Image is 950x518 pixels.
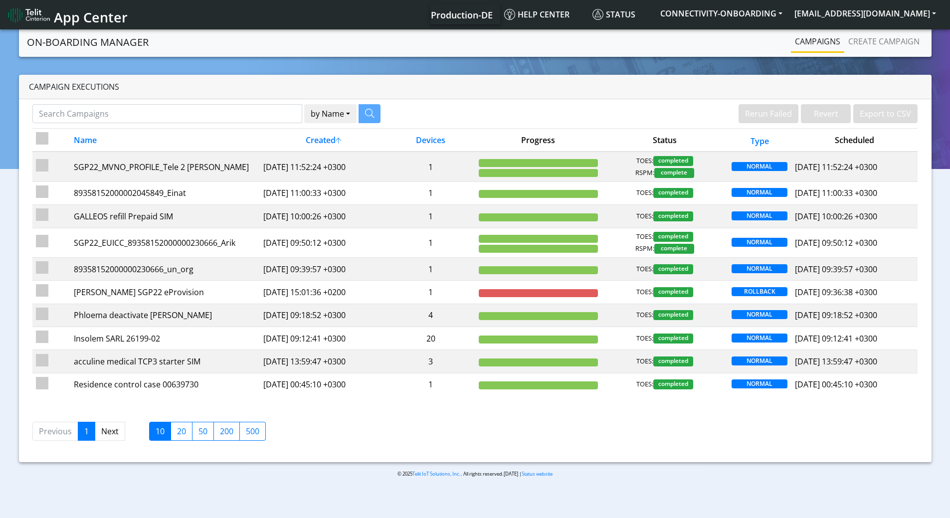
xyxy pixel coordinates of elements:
span: App Center [54,8,128,26]
td: 1 [386,152,475,181]
a: Create campaign [844,31,924,51]
img: status.svg [592,9,603,20]
span: [DATE] 10:00:26 +0300 [795,211,877,222]
span: NORMAL [732,162,787,171]
span: TOES: [636,211,653,221]
button: [EMAIL_ADDRESS][DOMAIN_NAME] [788,4,942,22]
td: [DATE] 09:12:41 +0300 [260,327,386,350]
img: logo-telit-cinterion-gw-new.png [8,7,50,23]
span: NORMAL [732,188,787,197]
td: 1 [386,281,475,304]
span: NORMAL [732,264,787,273]
td: [DATE] 09:39:57 +0300 [260,257,386,280]
input: Search Campaigns [32,104,302,123]
span: completed [653,310,693,320]
span: completed [653,211,693,221]
span: NORMAL [732,379,787,388]
div: acculine medical TCP3 starter SIM [74,355,256,367]
a: Next [95,422,125,441]
th: Status [601,129,728,152]
td: [DATE] 09:50:12 +0300 [260,228,386,257]
td: 20 [386,327,475,350]
span: TOES: [636,379,653,389]
span: complete [654,168,694,178]
label: 10 [149,422,171,441]
span: [DATE] 09:36:38 +0300 [795,287,877,298]
td: 1 [386,205,475,228]
th: Devices [386,129,475,152]
span: TOES: [636,287,653,297]
span: TOES: [636,188,653,198]
span: complete [654,244,694,254]
span: RSPM: [635,244,654,254]
div: Insolem SARL 26199-02 [74,333,256,345]
button: Rerun Failed [739,104,798,123]
div: Campaign Executions [19,75,932,99]
td: 1 [386,257,475,280]
span: TOES: [636,310,653,320]
div: Phloema deactivate [PERSON_NAME] [74,309,256,321]
td: 1 [386,373,475,396]
a: App Center [8,4,126,25]
span: NORMAL [732,334,787,343]
td: [DATE] 00:45:10 +0300 [260,373,386,396]
span: NORMAL [732,211,787,220]
span: RSPM: [635,168,654,178]
th: Name [70,129,260,152]
span: Production-DE [431,9,493,21]
span: TOES: [636,264,653,274]
button: by Name [304,104,357,123]
span: NORMAL [732,356,787,365]
img: knowledge.svg [504,9,515,20]
td: [DATE] 15:01:36 +0200 [260,281,386,304]
th: Progress [475,129,601,152]
span: TOES: [636,334,653,344]
span: completed [653,264,693,274]
button: Revert [801,104,851,123]
span: completed [653,287,693,297]
td: [DATE] 11:52:24 +0300 [260,152,386,181]
div: GALLEOS refill Prepaid SIM [74,210,256,222]
td: 3 [386,350,475,373]
a: 1 [78,422,95,441]
a: Your current platform instance [430,4,492,24]
th: Created [260,129,386,152]
div: SGP22_EUICC_89358152000000230666_Arik [74,237,256,249]
a: Status website [522,471,553,477]
div: SGP22_MVNO_PROFILE_Tele 2 [PERSON_NAME] [74,161,256,173]
div: Residence control case 00639730 [74,378,256,390]
td: 1 [386,228,475,257]
span: TOES: [636,156,653,166]
span: [DATE] 09:50:12 +0300 [795,237,877,248]
p: © 2025 . All rights reserved.[DATE] | [245,470,705,478]
td: [DATE] 09:18:52 +0300 [260,304,386,327]
span: NORMAL [732,310,787,319]
label: 50 [192,422,214,441]
span: [DATE] 13:59:47 +0300 [795,356,877,367]
td: 1 [386,181,475,204]
span: completed [653,379,693,389]
th: Scheduled [791,129,918,152]
th: Type [728,129,791,152]
a: Help center [500,4,588,24]
span: [DATE] 11:52:24 +0300 [795,162,877,173]
button: Export to CSV [853,104,918,123]
td: 4 [386,304,475,327]
div: [PERSON_NAME] SGP22 eProvision [74,286,256,298]
span: completed [653,156,693,166]
span: [DATE] 09:18:52 +0300 [795,310,877,321]
td: [DATE] 13:59:47 +0300 [260,350,386,373]
a: Campaigns [791,31,844,51]
button: CONNECTIVITY-ONBOARDING [654,4,788,22]
span: [DATE] 09:12:41 +0300 [795,333,877,344]
span: [DATE] 11:00:33 +0300 [795,187,877,198]
span: NORMAL [732,238,787,247]
span: ROLLBACK [732,287,787,296]
td: [DATE] 11:00:33 +0300 [260,181,386,204]
a: Telit IoT Solutions, Inc. [412,471,461,477]
span: TOES: [636,356,653,366]
span: completed [653,188,693,198]
span: [DATE] 09:39:57 +0300 [795,264,877,275]
td: [DATE] 10:00:26 +0300 [260,205,386,228]
label: 500 [239,422,266,441]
